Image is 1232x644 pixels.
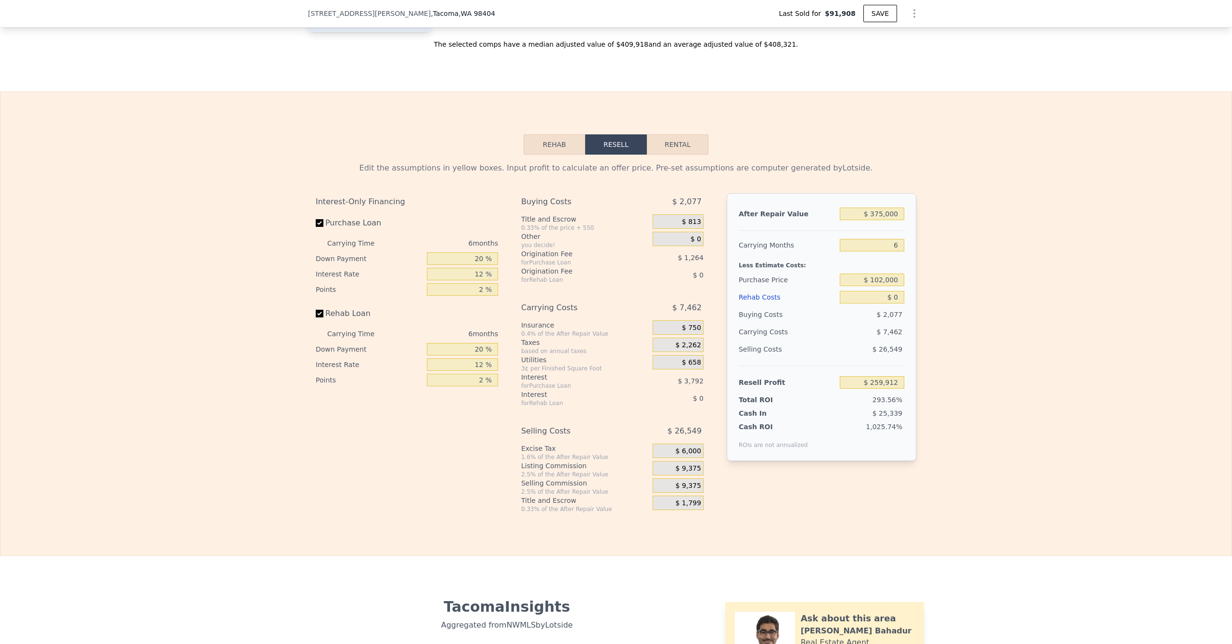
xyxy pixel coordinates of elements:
label: Rehab Loan [316,305,423,322]
div: Aggregated from NWMLS by Lotside [316,616,698,631]
span: $ 26,549 [667,422,702,440]
span: [STREET_ADDRESS][PERSON_NAME] [308,9,431,18]
div: Excise Tax [521,444,649,453]
span: $ 7,462 [877,328,902,336]
div: Interest-Only Financing [316,193,498,210]
div: Down Payment [316,251,423,266]
div: Origination Fee [521,266,629,276]
span: , WA 98404 [459,10,495,17]
div: Selling Costs [739,341,836,358]
label: Purchase Loan [316,214,423,232]
div: Edit the assumptions in yellow boxes. Input profit to calculate an offer price. Pre-set assumptio... [316,162,916,174]
div: Other [521,232,649,241]
div: Buying Costs [739,306,836,323]
span: $ 1,264 [678,254,703,262]
div: After Repair Value [739,205,836,223]
div: 1.6% of the After Repair Value [521,453,649,461]
div: Resell Profit [739,374,836,391]
div: Buying Costs [521,193,629,210]
div: Interest Rate [316,266,423,282]
div: 6 months [394,236,498,251]
div: Carrying Costs [521,299,629,316]
div: Cash In [739,408,799,418]
input: Purchase Loan [316,219,323,227]
div: Selling Commission [521,478,649,488]
div: Cash ROI [739,422,808,432]
div: Origination Fee [521,249,629,259]
span: $ 0 [693,394,704,402]
div: 3¢ per Finished Square Foot [521,365,649,372]
span: $ 9,375 [675,464,701,473]
div: The selected comps have a median adjusted value of $409,918 and an average adjusted value of $408... [308,32,924,49]
div: Interest [521,372,629,382]
div: Carrying Months [739,237,836,254]
div: for Purchase Loan [521,382,629,390]
button: Show Options [905,4,924,23]
span: $ 2,077 [672,193,702,210]
div: ROIs are not annualized [739,432,808,449]
div: Listing Commission [521,461,649,471]
span: $ 0 [691,235,701,244]
div: Title and Escrow [521,496,649,505]
div: Tacoma Insights [316,598,698,616]
div: Points [316,282,423,297]
div: Ask about this area [801,612,896,625]
div: you decide! [521,241,649,249]
span: $ 6,000 [675,447,701,456]
span: $ 25,339 [873,409,902,417]
span: 293.56% [873,396,902,404]
div: for Rehab Loan [521,399,629,407]
span: $ 813 [682,218,701,226]
div: Down Payment [316,342,423,357]
div: Points [316,372,423,388]
div: Less Estimate Costs: [739,254,904,271]
span: $ 750 [682,324,701,332]
div: Carrying Costs [739,323,799,341]
span: $ 2,077 [877,311,902,318]
button: Resell [585,134,647,155]
span: $ 1,799 [675,499,701,508]
div: for Purchase Loan [521,259,629,266]
span: $91,908 [825,9,856,18]
div: Total ROI [739,395,799,405]
div: Taxes [521,338,649,347]
div: Interest [521,390,629,399]
span: Last Sold for [779,9,825,18]
div: 2.5% of the After Repair Value [521,471,649,478]
span: $ 0 [693,271,704,279]
div: for Rehab Loan [521,276,629,284]
div: Carrying Time [327,236,390,251]
div: 2.5% of the After Repair Value [521,488,649,496]
span: 1,025.74% [866,423,902,431]
div: Purchase Price [739,271,836,289]
div: Title and Escrow [521,214,649,224]
span: $ 3,792 [678,377,703,385]
div: Selling Costs [521,422,629,440]
span: $ 2,262 [675,341,701,350]
span: , Tacoma [431,9,495,18]
div: 0.33% of the price + 550 [521,224,649,232]
span: $ 26,549 [873,345,902,353]
div: based on annual taxes [521,347,649,355]
div: 0.33% of the After Repair Value [521,505,649,513]
div: Utilities [521,355,649,365]
div: [PERSON_NAME] Bahadur [801,625,911,637]
input: Rehab Loan [316,310,323,317]
span: $ 9,375 [675,482,701,490]
div: Insurance [521,320,649,330]
button: SAVE [863,5,897,22]
div: 0.4% of the After Repair Value [521,330,649,338]
button: Rehab [524,134,585,155]
span: $ 658 [682,358,701,367]
div: Interest Rate [316,357,423,372]
div: Rehab Costs [739,289,836,306]
button: Rental [647,134,708,155]
span: $ 7,462 [672,299,702,316]
div: Carrying Time [327,326,390,342]
div: 6 months [394,326,498,342]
